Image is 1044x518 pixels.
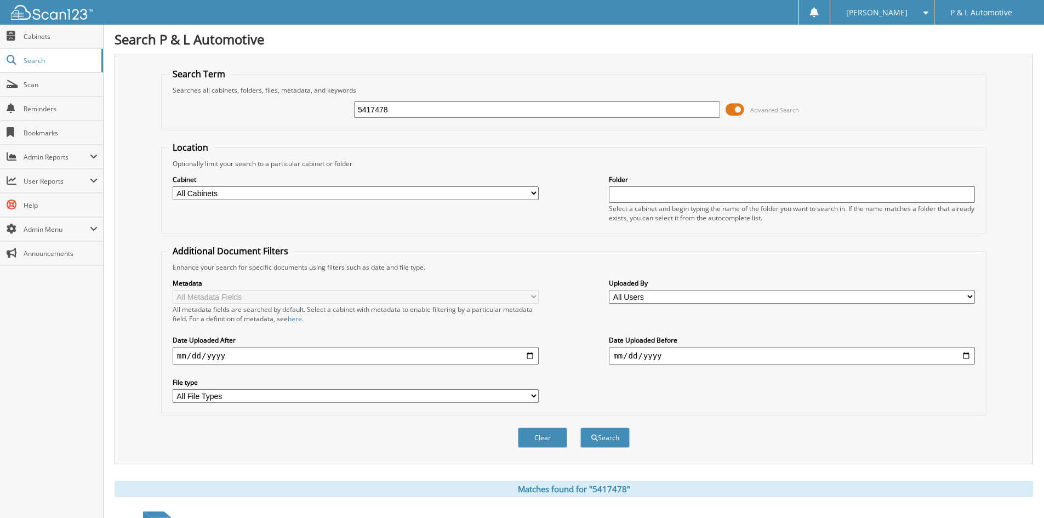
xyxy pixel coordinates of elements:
[609,278,975,288] label: Uploaded By
[24,225,90,234] span: Admin Menu
[24,56,96,65] span: Search
[24,201,98,210] span: Help
[609,335,975,345] label: Date Uploaded Before
[173,278,539,288] label: Metadata
[167,263,980,272] div: Enhance your search for specific documents using filters such as date and file type.
[167,245,294,257] legend: Additional Document Filters
[167,159,980,168] div: Optionally limit your search to a particular cabinet or folder
[24,152,90,162] span: Admin Reports
[846,9,908,16] span: [PERSON_NAME]
[24,104,98,113] span: Reminders
[24,177,90,186] span: User Reports
[609,175,975,184] label: Folder
[288,314,302,323] a: here
[24,32,98,41] span: Cabinets
[173,378,539,387] label: File type
[173,347,539,365] input: start
[173,175,539,184] label: Cabinet
[167,86,980,95] div: Searches all cabinets, folders, files, metadata, and keywords
[115,481,1033,497] div: Matches found for "5417478"
[750,106,799,114] span: Advanced Search
[580,428,630,448] button: Search
[167,141,214,153] legend: Location
[24,249,98,258] span: Announcements
[115,30,1033,48] h1: Search P & L Automotive
[950,9,1012,16] span: P & L Automotive
[518,428,567,448] button: Clear
[609,347,975,365] input: end
[173,305,539,323] div: All metadata fields are searched by default. Select a cabinet with metadata to enable filtering b...
[173,335,539,345] label: Date Uploaded After
[24,128,98,138] span: Bookmarks
[11,5,93,20] img: scan123-logo-white.svg
[24,80,98,89] span: Scan
[609,204,975,223] div: Select a cabinet and begin typing the name of the folder you want to search in. If the name match...
[167,68,231,80] legend: Search Term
